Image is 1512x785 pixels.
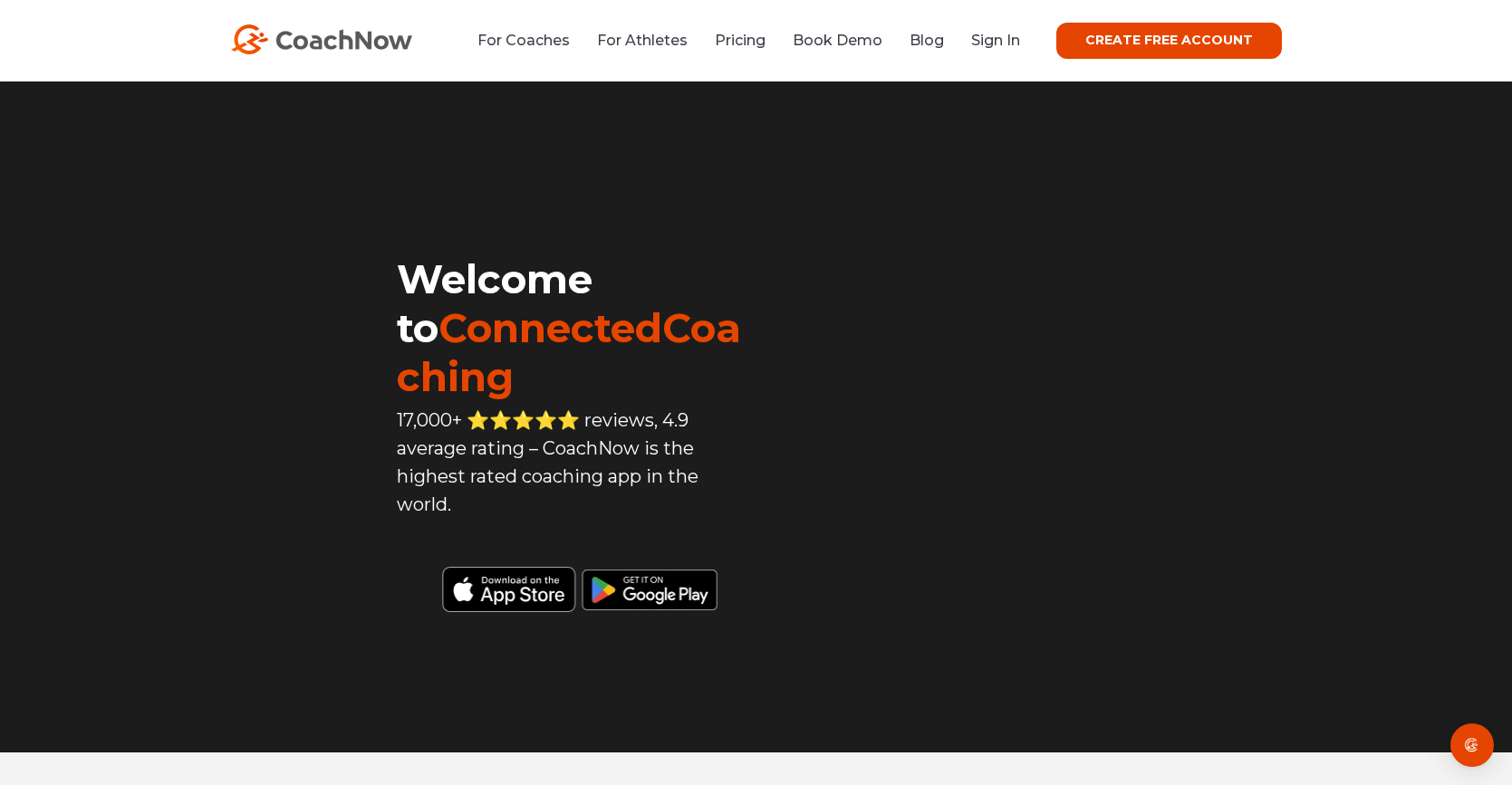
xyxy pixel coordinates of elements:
a: For Coaches [477,32,570,49]
h1: Welcome to [397,254,756,401]
a: CREATE FREE ACCOUNT [1056,23,1282,59]
a: Blog [910,32,944,49]
div: Open Intercom Messenger [1450,723,1494,767]
a: Sign In [971,32,1020,49]
a: For Athletes [597,32,688,49]
span: ConnectedCoaching [397,303,741,401]
a: Book Demo [793,32,882,49]
a: Pricing [715,32,766,49]
img: CoachNow Logo [231,24,412,54]
span: 17,000+ ⭐️⭐️⭐️⭐️⭐️ reviews, 4.9 average rating – CoachNow is the highest rated coaching app in th... [397,409,698,515]
img: Black Download CoachNow on the App Store Button [397,558,756,612]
